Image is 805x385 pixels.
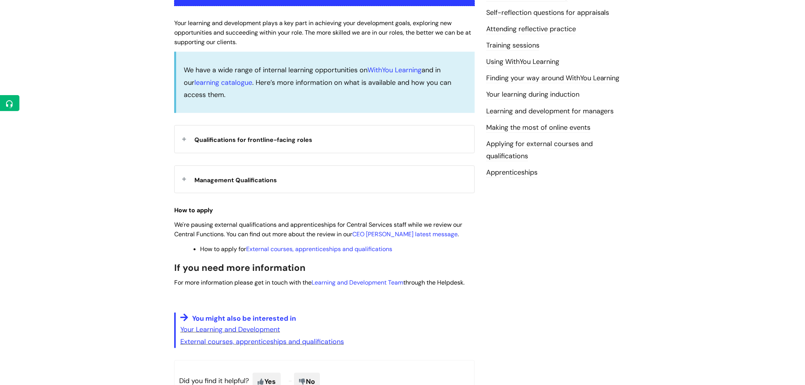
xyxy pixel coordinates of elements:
[486,41,539,51] a: Training sessions
[184,64,467,101] p: We have a wide range of internal learning opportunities on and in our . Here’s more information o...
[486,107,614,116] a: Learning and development for managers
[174,278,465,286] span: For more information please get in touch with the through the Helpdesk.
[194,78,252,87] a: learning catalogue
[194,136,312,144] span: Qualifications for frontline-facing roles
[192,314,296,323] span: You might also be interested in
[174,19,471,46] span: Your learning and development plays a key part in achieving your development goals, exploring new...
[246,245,392,253] a: External courses, apprenticeships and qualifications
[486,73,620,83] a: Finding your way around WithYou Learning
[352,230,458,238] a: CEO [PERSON_NAME] latest message
[367,65,422,75] a: WithYou Learning
[200,245,392,253] span: How to apply for
[174,206,213,214] strong: How to apply
[174,262,305,274] span: If you need more information
[486,123,590,133] a: Making the most of online events
[486,24,576,34] a: Attending reflective practice
[486,57,559,67] a: Using WithYou Learning
[486,139,593,161] a: Applying for external courses and qualifications
[312,278,403,286] a: Learning and Development Team
[486,90,579,100] a: Your learning during induction
[194,176,277,184] span: Management Qualifications
[180,337,344,346] a: External courses, apprenticeships and qualifications
[486,8,609,18] a: Self-reflection questions for appraisals
[174,221,462,238] span: We're pausing external qualifications and apprenticeships for Central Services staff while we rev...
[486,168,538,178] a: Apprenticeships
[180,325,280,334] a: Your Learning and Development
